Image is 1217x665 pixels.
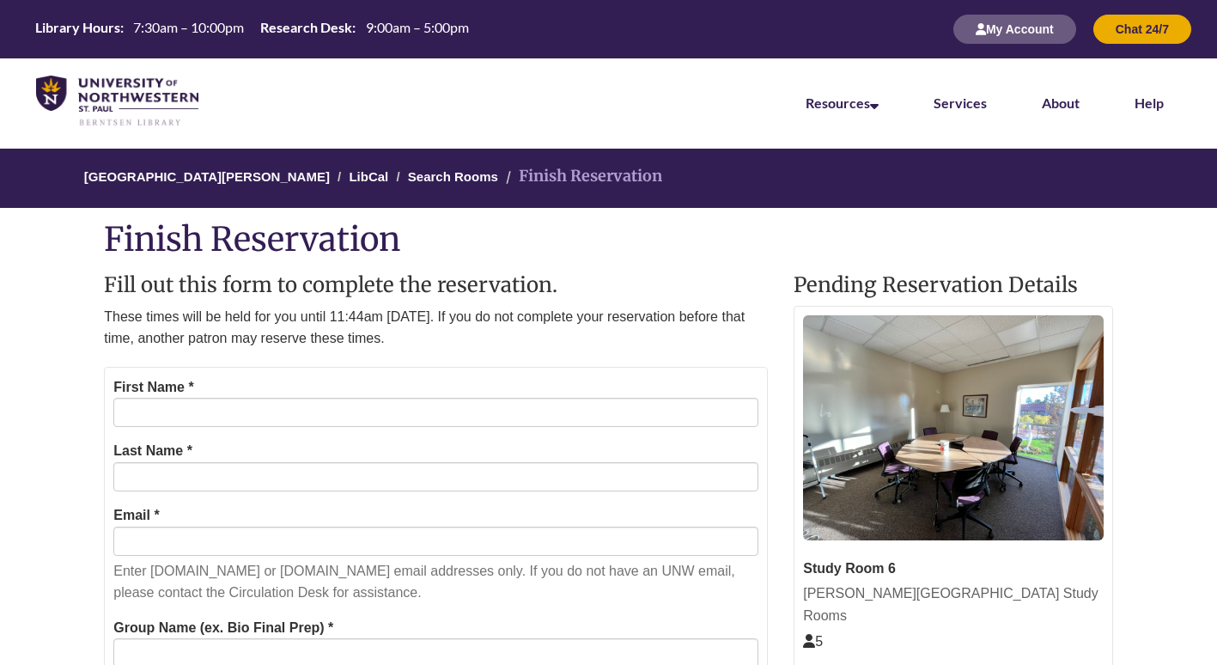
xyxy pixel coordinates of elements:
[36,76,198,127] img: UNWSP Library Logo
[953,21,1076,36] a: My Account
[113,617,333,639] label: Group Name (ex. Bio Final Prep) *
[28,18,475,40] a: Hours Today
[84,169,330,184] a: [GEOGRAPHIC_DATA][PERSON_NAME]
[104,221,1112,257] h1: Finish Reservation
[934,95,987,111] a: Services
[1093,15,1191,44] button: Chat 24/7
[113,560,758,604] p: Enter [DOMAIN_NAME] or [DOMAIN_NAME] email addresses only. If you do not have an UNW email, pleas...
[253,18,358,37] th: Research Desk:
[133,19,244,35] span: 7:30am – 10:00pm
[408,169,498,184] a: Search Rooms
[104,306,768,350] p: These times will be held for you until 11:44am [DATE]. If you do not complete your reservation be...
[803,583,1103,626] div: [PERSON_NAME][GEOGRAPHIC_DATA] Study Rooms
[104,274,768,296] h2: Fill out this form to complete the reservation.
[113,376,193,399] label: First Name *
[366,19,469,35] span: 9:00am – 5:00pm
[803,315,1103,540] img: Study Room 6
[1135,95,1164,111] a: Help
[28,18,126,37] th: Library Hours:
[1093,21,1191,36] a: Chat 24/7
[803,634,823,649] span: The capacity of this space
[806,95,879,111] a: Resources
[104,149,1112,208] nav: Breadcrumb
[113,440,192,462] label: Last Name *
[502,164,662,189] li: Finish Reservation
[803,558,1103,580] div: Study Room 6
[28,18,475,39] table: Hours Today
[794,274,1112,296] h2: Pending Reservation Details
[113,504,159,527] label: Email *
[349,169,388,184] a: LibCal
[953,15,1076,44] button: My Account
[1042,95,1080,111] a: About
